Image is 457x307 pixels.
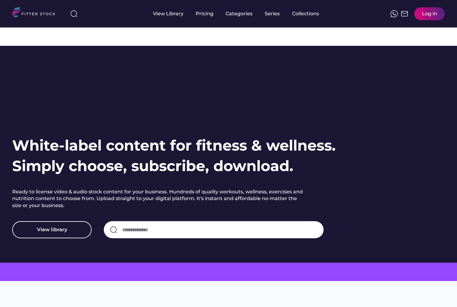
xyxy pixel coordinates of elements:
div: fvck [226,3,234,9]
div: Pricing [196,10,213,17]
img: meteor-icons_whatsapp%20%281%29.svg [390,10,398,17]
h1: White-label content for fitness & wellness. Simply choose, subscribe, download. [12,135,336,176]
h2: Ready to license video & audio stock content for your business. Hundreds of quality workouts, wel... [12,188,305,209]
div: Log in [422,10,437,17]
img: LOGO.svg [12,7,60,19]
div: View Library [153,10,183,17]
button: View library [12,221,92,238]
img: search-normal.svg [110,226,117,233]
div: Categories [226,10,252,17]
img: search-normal%203.svg [70,10,78,17]
div: Collections [292,10,319,17]
img: Frame%2051.svg [401,10,408,17]
div: Series [265,10,280,17]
